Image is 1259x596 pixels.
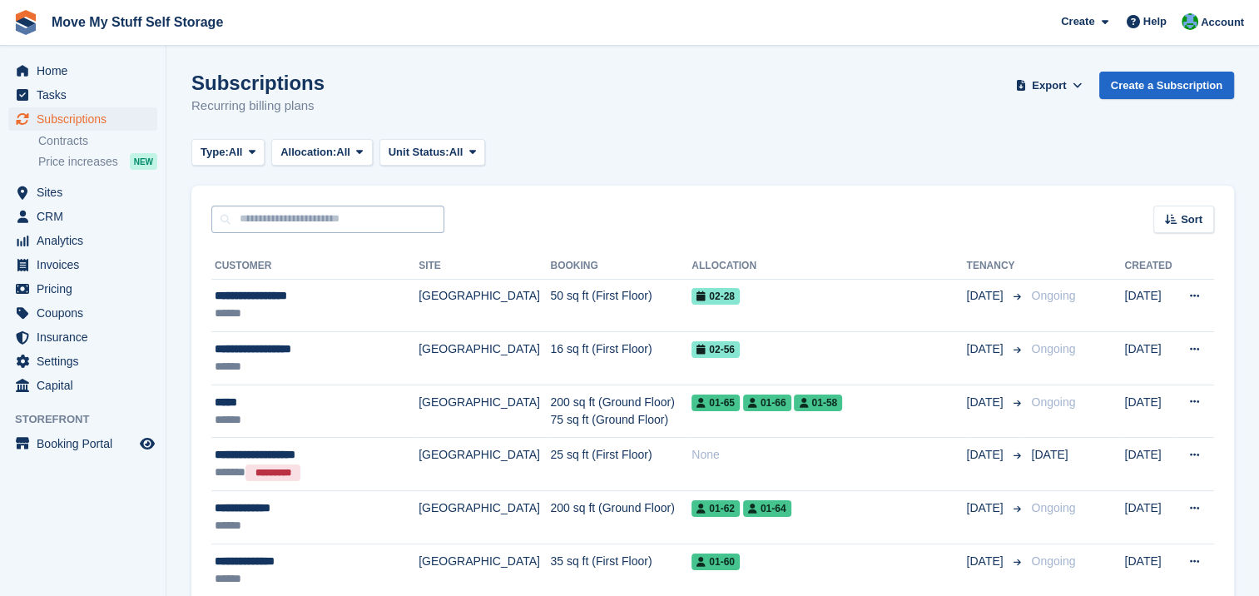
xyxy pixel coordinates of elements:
[8,432,157,455] a: menu
[8,181,157,204] a: menu
[37,83,136,107] span: Tasks
[550,332,691,385] td: 16 sq ft (First Floor)
[130,153,157,170] div: NEW
[38,152,157,171] a: Price increases NEW
[389,144,449,161] span: Unit Status:
[8,325,157,349] a: menu
[37,229,136,252] span: Analytics
[743,395,791,411] span: 01-66
[8,374,157,397] a: menu
[8,301,157,325] a: menu
[191,72,325,94] h1: Subscriptions
[419,332,550,385] td: [GEOGRAPHIC_DATA]
[1013,72,1086,99] button: Export
[37,181,136,204] span: Sites
[13,10,38,35] img: stora-icon-8386f47178a22dfd0bd8f6a31ec36ba5ce8667c1dd55bd0f319d3a0aa187defe.svg
[15,411,166,428] span: Storefront
[794,395,842,411] span: 01-58
[1124,332,1176,385] td: [DATE]
[38,154,118,170] span: Price increases
[449,144,463,161] span: All
[1124,385,1176,438] td: [DATE]
[37,59,136,82] span: Home
[419,491,550,544] td: [GEOGRAPHIC_DATA]
[691,554,740,570] span: 01-60
[37,432,136,455] span: Booking Portal
[8,205,157,228] a: menu
[37,107,136,131] span: Subscriptions
[1031,289,1075,302] span: Ongoing
[550,491,691,544] td: 200 sq ft (Ground Floor)
[336,144,350,161] span: All
[191,97,325,116] p: Recurring billing plans
[550,438,691,491] td: 25 sq ft (First Floor)
[271,139,373,166] button: Allocation: All
[1143,13,1167,30] span: Help
[1031,448,1068,461] span: [DATE]
[37,325,136,349] span: Insurance
[550,385,691,438] td: 200 sq ft (Ground Floor) 75 sq ft (Ground Floor)
[691,288,740,305] span: 02-28
[1061,13,1094,30] span: Create
[419,279,550,332] td: [GEOGRAPHIC_DATA]
[1031,395,1075,409] span: Ongoing
[550,253,691,280] th: Booking
[1181,211,1202,228] span: Sort
[691,341,740,358] span: 02-56
[191,139,265,166] button: Type: All
[8,229,157,252] a: menu
[1182,13,1198,30] img: Dan
[37,277,136,300] span: Pricing
[1031,342,1075,355] span: Ongoing
[966,287,1006,305] span: [DATE]
[137,434,157,454] a: Preview store
[1124,279,1176,332] td: [DATE]
[419,253,550,280] th: Site
[379,139,485,166] button: Unit Status: All
[691,446,966,464] div: None
[37,301,136,325] span: Coupons
[966,446,1006,464] span: [DATE]
[966,253,1024,280] th: Tenancy
[8,107,157,131] a: menu
[966,499,1006,517] span: [DATE]
[229,144,243,161] span: All
[691,395,740,411] span: 01-65
[1031,554,1075,568] span: Ongoing
[966,340,1006,358] span: [DATE]
[37,205,136,228] span: CRM
[743,500,791,517] span: 01-64
[691,253,966,280] th: Allocation
[550,279,691,332] td: 50 sq ft (First Floor)
[1031,501,1075,514] span: Ongoing
[1124,438,1176,491] td: [DATE]
[8,83,157,107] a: menu
[37,374,136,397] span: Capital
[8,253,157,276] a: menu
[201,144,229,161] span: Type:
[1201,14,1244,31] span: Account
[37,350,136,373] span: Settings
[211,253,419,280] th: Customer
[1032,77,1066,94] span: Export
[1124,253,1176,280] th: Created
[45,8,230,36] a: Move My Stuff Self Storage
[1099,72,1234,99] a: Create a Subscription
[8,350,157,373] a: menu
[691,500,740,517] span: 01-62
[419,438,550,491] td: [GEOGRAPHIC_DATA]
[280,144,336,161] span: Allocation:
[8,277,157,300] a: menu
[966,553,1006,570] span: [DATE]
[419,385,550,438] td: [GEOGRAPHIC_DATA]
[37,253,136,276] span: Invoices
[8,59,157,82] a: menu
[38,133,157,149] a: Contracts
[1124,491,1176,544] td: [DATE]
[966,394,1006,411] span: [DATE]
